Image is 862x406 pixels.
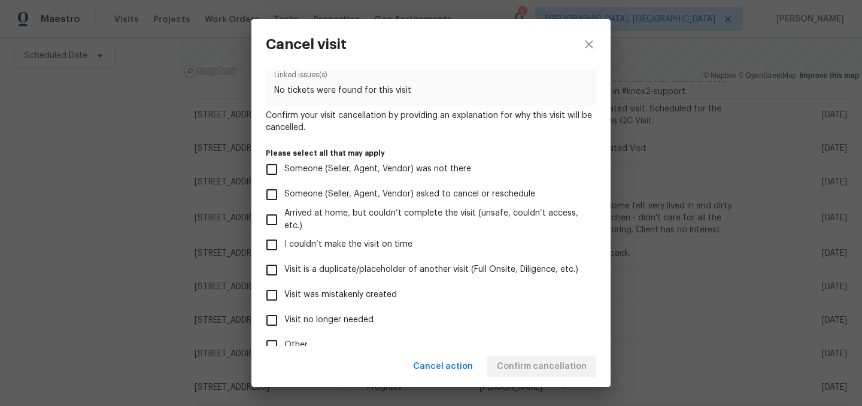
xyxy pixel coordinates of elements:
label: Please select all that may apply [266,150,596,157]
span: Visit is a duplicate/placeholder of another visit (Full Onsite, Diligence, etc.) [284,263,578,276]
span: Linked issues(s) [274,69,587,85]
button: close [567,19,611,69]
span: Cancel action [413,359,473,374]
button: Cancel action [408,356,478,378]
h3: Cancel visit [266,36,347,53]
span: Confirm your visit cancellation by providing an explanation for why this visit will be cancelled. [266,110,596,134]
span: Visit no longer needed [284,314,374,326]
span: I couldn’t make the visit on time [284,238,412,251]
span: Visit was mistakenly created [284,289,397,301]
span: Someone (Seller, Agent, Vendor) was not there [284,163,471,175]
span: Someone (Seller, Agent, Vendor) asked to cancel or reschedule [284,188,535,201]
span: Arrived at home, but couldn’t complete the visit (unsafe, couldn’t access, etc.) [284,207,587,232]
span: No tickets were found for this visit [274,84,587,96]
span: Other [284,339,308,352]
